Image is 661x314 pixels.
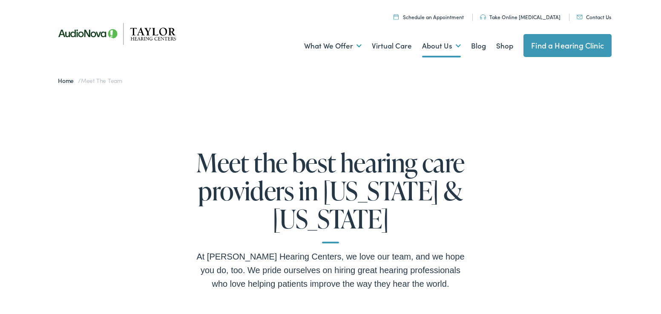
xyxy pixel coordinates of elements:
span: / [58,76,122,85]
a: Shop [496,30,513,62]
a: What We Offer [304,30,362,62]
img: utility icon [480,14,486,20]
img: utility icon [577,15,583,19]
a: Schedule an Appointment [394,13,464,20]
a: About Us [422,30,461,62]
h1: Meet the best hearing care providers in [US_STATE] & [US_STATE] [194,148,467,243]
a: Contact Us [577,13,611,20]
div: At [PERSON_NAME] Hearing Centers, we love our team, and we hope you do, too. We pride ourselves o... [194,250,467,291]
img: utility icon [394,14,399,20]
a: Blog [471,30,486,62]
a: Find a Hearing Clinic [523,34,612,57]
a: Take Online [MEDICAL_DATA] [480,13,560,20]
a: Home [58,76,78,85]
span: Meet the Team [81,76,122,85]
a: Virtual Care [372,30,412,62]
